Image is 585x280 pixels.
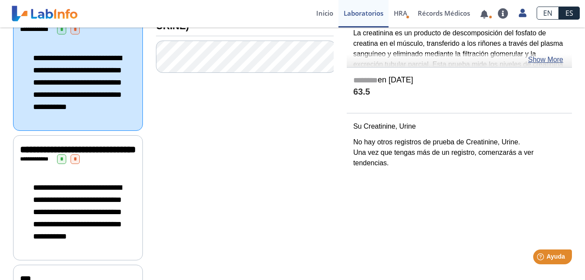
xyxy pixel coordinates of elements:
[353,121,565,132] p: Su Creatinine, Urine
[353,75,565,85] h5: en [DATE]
[394,9,407,17] span: HRA
[537,7,559,20] a: EN
[353,28,565,80] p: La creatinina es un producto de descomposición del fosfato de creatina en el músculo, transferido...
[507,246,575,270] iframe: Help widget launcher
[528,55,563,65] a: Show More
[353,87,565,98] h4: 63.5
[559,7,580,20] a: ES
[353,137,565,168] p: No hay otros registros de prueba de Creatinine, Urine. Una vez que tengas más de un registro, com...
